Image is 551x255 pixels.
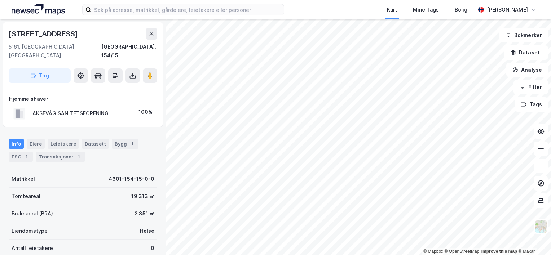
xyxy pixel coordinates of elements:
div: 2 351 ㎡ [135,209,154,218]
div: Helse [140,227,154,235]
button: Datasett [504,45,548,60]
div: 5161, [GEOGRAPHIC_DATA], [GEOGRAPHIC_DATA] [9,42,101,60]
div: 4601-154-15-0-0 [109,175,154,183]
button: Tag [9,68,71,83]
div: Datasett [82,139,109,149]
a: OpenStreetMap [445,249,480,254]
div: Tomteareal [12,192,40,201]
div: 1 [75,153,82,160]
iframe: Chat Widget [515,220,551,255]
div: LAKSEVÅG SANITETSFORENING [29,109,109,118]
div: Hjemmelshaver [9,95,157,103]
div: Antall leietakere [12,244,53,252]
div: ESG [9,152,33,162]
div: [PERSON_NAME] [487,5,528,14]
div: [GEOGRAPHIC_DATA], 154/15 [101,42,157,60]
div: Leietakere [48,139,79,149]
div: Eiendomstype [12,227,48,235]
div: Bygg [112,139,138,149]
div: 1 [23,153,30,160]
div: Mine Tags [413,5,439,14]
input: Søk på adresse, matrikkel, gårdeiere, leietakere eller personer [91,4,284,15]
button: Bokmerker [499,28,548,42]
div: Transaksjoner [36,152,85,162]
button: Filter [513,80,548,94]
div: 19 313 ㎡ [131,192,154,201]
div: 100% [138,108,153,116]
div: Info [9,139,24,149]
img: Z [534,220,548,233]
div: 0 [151,244,154,252]
div: Matrikkel [12,175,35,183]
div: 1 [128,140,136,147]
div: Bolig [455,5,467,14]
button: Analyse [506,63,548,77]
div: Kart [387,5,397,14]
div: [STREET_ADDRESS] [9,28,79,40]
div: Kontrollprogram for chat [515,220,551,255]
a: Improve this map [481,249,517,254]
div: Bruksareal (BRA) [12,209,53,218]
a: Mapbox [423,249,443,254]
div: Eiere [27,139,45,149]
button: Tags [515,97,548,112]
img: logo.a4113a55bc3d86da70a041830d287a7e.svg [12,4,65,15]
